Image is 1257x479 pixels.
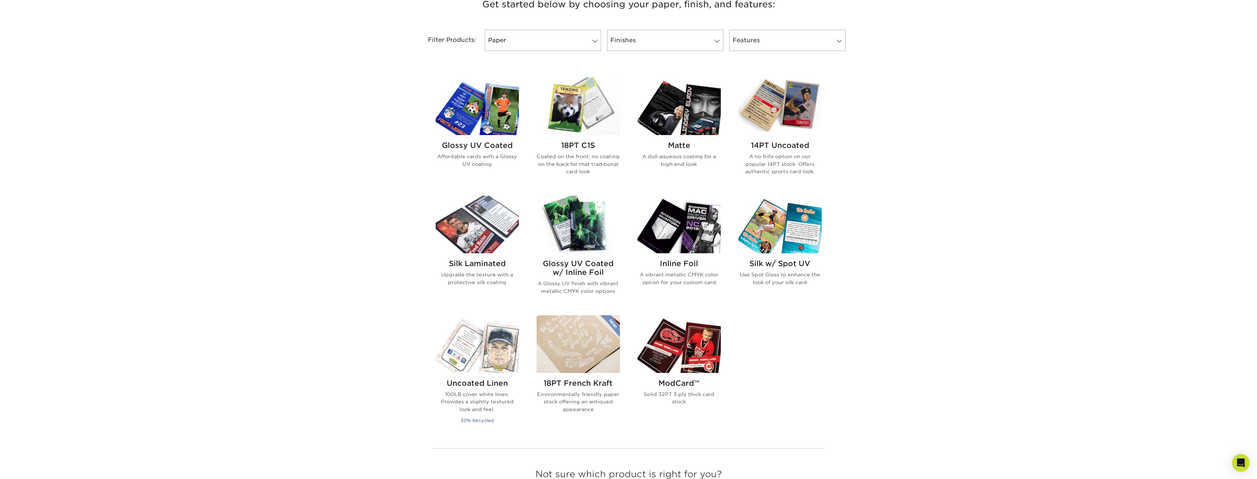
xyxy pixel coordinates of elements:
h2: Inline Foil [637,259,721,268]
img: Silk Laminated Trading Cards [436,196,519,253]
h2: Silk w/ Spot UV [738,259,822,268]
a: 18PT C1S Trading Cards 18PT C1S Coated on the front, no coating on the back for that traditional ... [537,77,620,187]
img: Silk w/ Spot UV Trading Cards [738,196,822,253]
a: 14PT Uncoated Trading Cards 14PT Uncoated A no frills option on our popular 14PT stock. Offers au... [738,77,822,187]
p: A dull aqueous coating for a high end look [637,153,721,168]
a: Features [729,30,846,51]
p: A vibrant metallic CMYK color option for your custom card [637,271,721,286]
p: Use Spot Gloss to enhance the look of your silk card [738,271,822,286]
a: Inline Foil Trading Cards Inline Foil A vibrant metallic CMYK color option for your custom card [637,196,721,306]
h2: ModCard™ [637,379,721,388]
img: ModCard™ Trading Cards [637,315,721,373]
h2: 18PT C1S [537,141,620,150]
p: Solid 32PT 3 ply thick card stock [637,391,721,406]
p: Upgrade the texture with a protective silk coating [436,271,519,286]
img: Matte Trading Cards [637,77,721,135]
a: Silk w/ Spot UV Trading Cards Silk w/ Spot UV Use Spot Gloss to enhance the look of your silk card [738,196,822,306]
a: Glossy UV Coated w/ Inline Foil Trading Cards Glossy UV Coated w/ Inline Foil A Glossy UV finish ... [537,196,620,306]
p: 100LB cover white linen. Provides a slightly textured look and feel. [436,391,519,413]
p: Environmentally friendly paper stock offering an antiqued appearance [537,391,620,413]
a: Glossy UV Coated Trading Cards Glossy UV Coated Affordable cards with a Glossy UV coating [436,77,519,187]
p: A no frills option on our popular 14PT stock. Offers authentic sports card look. [738,153,822,175]
p: Affordable cards with a Glossy UV coating [436,153,519,168]
a: ModCard™ Trading Cards ModCard™ Solid 32PT 3 ply thick card stock [637,315,721,433]
img: 18PT French Kraft Trading Cards [537,315,620,373]
p: Coated on the front, no coating on the back for that traditional card look [537,153,620,175]
a: 18PT French Kraft Trading Cards 18PT French Kraft Environmentally friendly paper stock offering a... [537,315,620,433]
a: Finishes [607,30,723,51]
iframe: Google Customer Reviews [2,457,62,476]
img: 18PT C1S Trading Cards [537,77,620,135]
h2: 14PT Uncoated [738,141,822,150]
img: Glossy UV Coated Trading Cards [436,77,519,135]
a: Paper [485,30,601,51]
small: 30% Recycled [461,418,494,423]
img: 14PT Uncoated Trading Cards [738,77,822,135]
a: Silk Laminated Trading Cards Silk Laminated Upgrade the texture with a protective silk coating [436,196,519,306]
h2: Matte [637,141,721,150]
h2: Uncoated Linen [436,379,519,388]
a: Uncoated Linen Trading Cards Uncoated Linen 100LB cover white linen. Provides a slightly textured... [436,315,519,433]
div: Open Intercom Messenger [1232,454,1250,472]
h2: 18PT French Kraft [537,379,620,388]
h2: Glossy UV Coated [436,141,519,150]
a: Matte Trading Cards Matte A dull aqueous coating for a high end look [637,77,721,187]
p: A Glossy UV finish with vibrant metallic CMYK color options [537,280,620,295]
img: Uncoated Linen Trading Cards [436,315,519,373]
h2: Glossy UV Coated w/ Inline Foil [537,259,620,277]
img: Glossy UV Coated w/ Inline Foil Trading Cards [537,196,620,253]
h2: Silk Laminated [436,259,519,268]
div: Filter Products: [408,30,482,51]
img: New Product [602,315,620,337]
img: Inline Foil Trading Cards [637,196,721,253]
